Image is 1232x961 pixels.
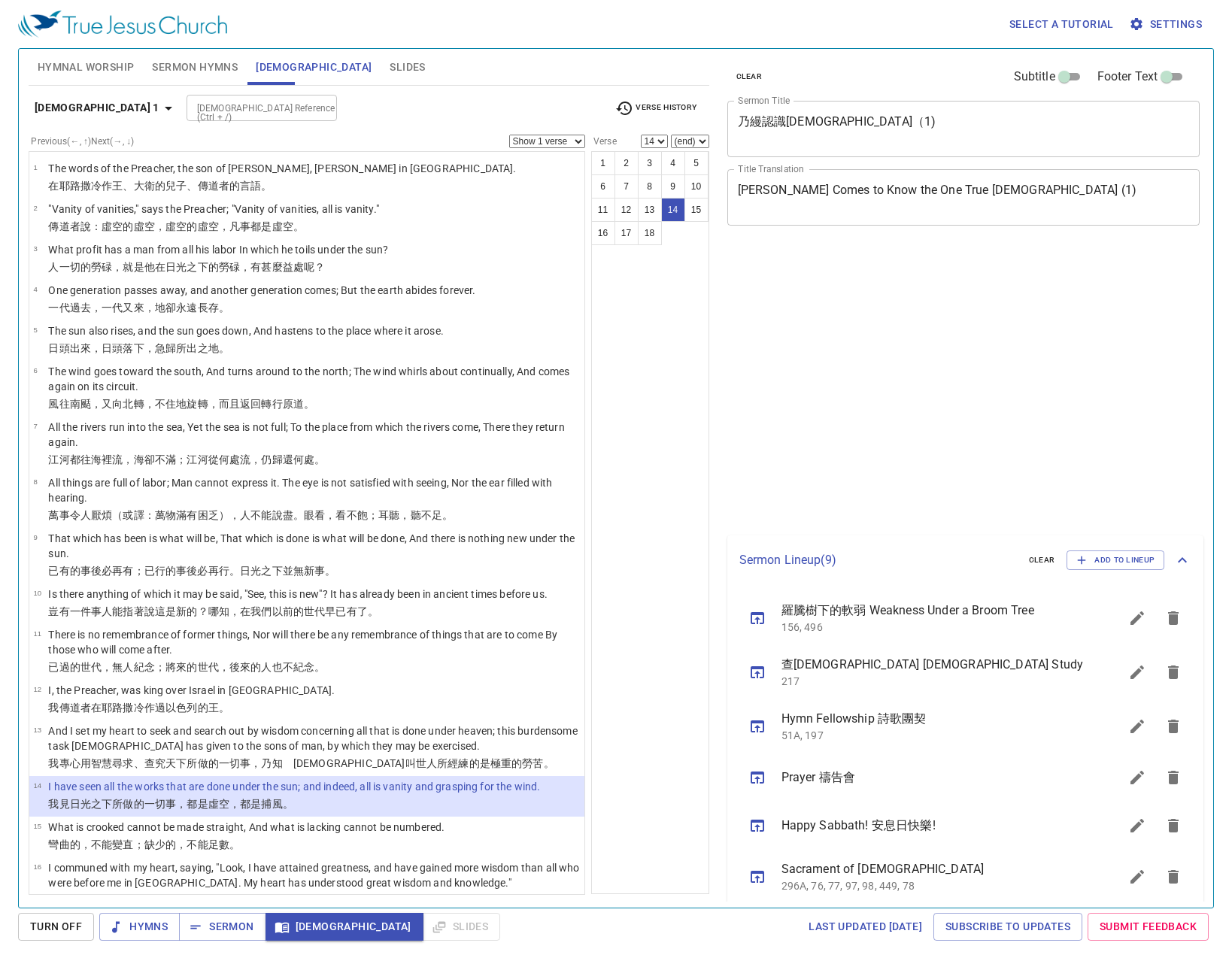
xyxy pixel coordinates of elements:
wh2319: 事。 [314,565,335,577]
wh7307: 。 [283,798,293,810]
span: [DEMOGRAPHIC_DATA] [256,58,372,77]
span: 查[DEMOGRAPHIC_DATA] [DEMOGRAPHIC_DATA] Study [781,656,1084,674]
span: Sermon [191,917,253,936]
span: 羅騰樹下的軟弱 Weakness Under a Broom Tree [781,602,1084,620]
p: 風 [48,396,580,411]
wh5158: 從 [208,453,326,465]
wh3220: 裡流 [102,453,325,465]
wh1980: ，而且返回 [208,398,315,410]
button: clear [727,68,772,86]
wh7223: ，無人紀念 [102,661,325,673]
div: Sermon Lineup(9)clearAdd to Lineup [727,535,1204,585]
wh559: ：虛空 [91,220,304,232]
wh1875: 、查究 [134,757,554,769]
button: Sermon [179,913,266,941]
wh7725: 何處。 [293,453,325,465]
wh4639: ，都是虛空 [176,798,293,810]
wh1980: 何處 [219,453,326,465]
wh6953: 的言語 [229,180,272,192]
p: 217 [781,674,1084,689]
button: Turn Off [18,913,94,941]
span: 3 [33,244,37,253]
wh559: 這是新的 [155,605,378,617]
wh3201: 說 [272,509,454,521]
p: 296A, 76, 77, 97, 98, 449, 78 [781,878,1084,893]
wh376: 不能 [250,509,453,521]
wh7200: 日光 [70,798,293,810]
button: 6 [591,174,615,199]
wh6953: 在耶路撒冷 [91,702,229,714]
button: 8 [638,174,662,199]
p: All the rivers run into the sea, Yet the sea is not full; To the place from which the rivers come... [48,420,580,450]
label: Previous (←, ↑) Next (→, ↓) [31,137,134,146]
wh1980: ，一代 [91,302,229,314]
wh8121: 之下並無新 [261,565,335,577]
span: 11 [33,629,41,638]
iframe: from-child [721,241,1107,529]
b: [DEMOGRAPHIC_DATA] 1 [35,99,159,117]
button: [DEMOGRAPHIC_DATA] [266,913,423,941]
p: There is no remembrance of former things, Nor will there be any remembrance of things that are to... [48,627,580,657]
wh1697: 人能指著說 [102,605,378,617]
button: [DEMOGRAPHIC_DATA] 1 [29,94,184,122]
wh8626: ；缺少的 [134,838,241,850]
p: 已過的世代 [48,659,580,675]
span: Hymn Fellowship 詩歌團契 [781,710,1084,728]
span: 9 [33,533,37,541]
span: Submit Feedback [1100,917,1197,936]
wh1864: 颳 [80,398,314,410]
wh3220: 卻不滿 [144,453,326,465]
wh6213: ，乃知 [DEMOGRAPHIC_DATA] [250,757,554,769]
span: Slides [390,58,425,77]
p: The words of the Preacher, the son of [PERSON_NAME], [PERSON_NAME] in [GEOGRAPHIC_DATA]. [48,161,516,176]
wh3504: 呢？ [304,261,325,273]
button: 10 [684,174,709,199]
wh1892: ，虛空 [155,220,304,232]
wh1980: ，海 [123,453,325,465]
wh5791: ，不能 [80,838,240,850]
span: Sacrament of [DEMOGRAPHIC_DATA] [781,860,1084,878]
wh5975: 。 [219,302,229,314]
wh6213: 。日光 [229,565,336,577]
input: Type Bible Reference [191,99,308,117]
wh4725: 。 [219,342,229,354]
span: Add to Lineup [1076,553,1155,567]
wh2319: ？哪知，在我們以前 [198,605,379,617]
wh8121: 落下 [123,342,229,354]
a: Submit Feedback [1088,913,1209,941]
p: 日頭 [48,341,443,356]
p: 江河 [48,452,580,467]
wh5999: ，就是他在日光 [112,261,325,273]
wh314: 世代，後來的 [198,661,326,673]
p: 我專 [48,756,580,771]
p: 彎曲的 [48,837,445,852]
span: Hymnal Worship [38,58,135,77]
wh3426: 一件事 [70,605,378,617]
p: Is there anything of which it may be said, "See, this is new"? It has already been in ancient tim... [48,587,548,602]
wh7725: 轉行原道 [261,398,314,410]
p: 已有的事後必再有；已行的事 [48,563,580,578]
button: Verse History [606,97,706,120]
span: 15 [33,822,41,830]
wh5439: 。 [304,398,314,410]
wh3478: 的王 [198,702,229,714]
wh2224: 之地 [198,342,229,354]
wh5769: 早已有了 [325,605,378,617]
wh8064: 所做的一切事 [187,757,554,769]
span: clear [736,70,763,83]
wh1892: ，都是捕 [229,798,293,810]
wh5414: 心 [70,757,554,769]
wh314: 人也不紀念 [261,661,325,673]
wh5769: 長存 [198,302,229,314]
span: Select a tutorial [1009,15,1114,34]
wh2224: ，日頭 [91,342,229,354]
p: 我心裡 [48,893,580,908]
wh6213: 的一切事 [134,798,293,810]
wh1697: 令人厭煩（或譯：萬物滿有困乏 [70,509,453,521]
p: And I set my heart to seek and search out by wisdom concerning all that is done under heaven; thi... [48,723,580,753]
wh6045: 。 [544,757,554,769]
wh3201: 足數 [208,838,240,850]
button: 15 [684,198,709,222]
wh5158: 都往海 [70,453,326,465]
wh1697: 。 [261,180,272,192]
